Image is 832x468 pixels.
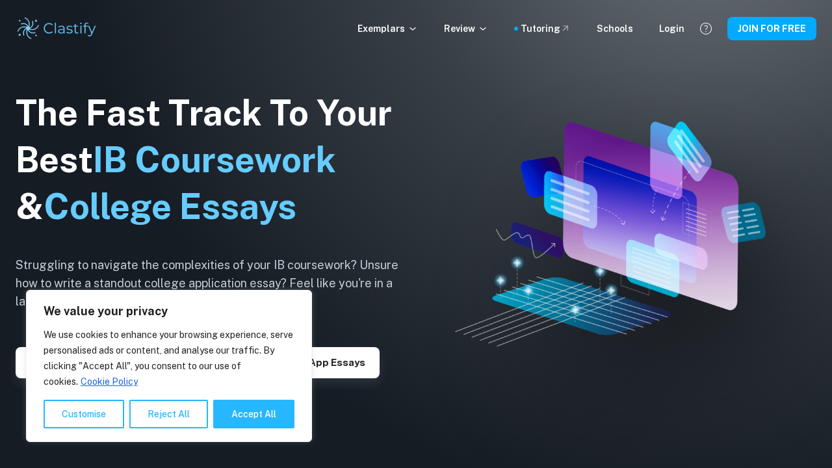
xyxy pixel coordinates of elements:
button: Accept All [213,400,294,428]
p: Review [444,21,488,36]
p: Exemplars [357,21,418,36]
h6: Struggling to navigate the complexities of your IB coursework? Unsure how to write a standout col... [16,256,419,311]
img: Clastify logo [16,16,98,42]
button: Explore IAs [16,347,99,378]
button: Help and Feedback [695,18,717,40]
span: IB Coursework [93,139,336,180]
p: We value your privacy [44,304,294,319]
span: College Essays [44,186,296,227]
a: Cookie Policy [80,376,138,387]
a: Explore IAs [16,356,99,368]
p: We use cookies to enhance your browsing experience, serve personalised ads or content, and analys... [44,327,294,389]
div: We value your privacy [26,290,312,442]
img: Clastify hero [455,122,766,346]
button: JOIN FOR FREE [727,17,816,40]
a: Login [659,21,684,36]
button: Reject All [129,400,208,428]
a: Schools [597,21,633,36]
h1: The Fast Track To Your Best & [16,90,419,230]
button: Customise [44,400,124,428]
a: Tutoring [521,21,571,36]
